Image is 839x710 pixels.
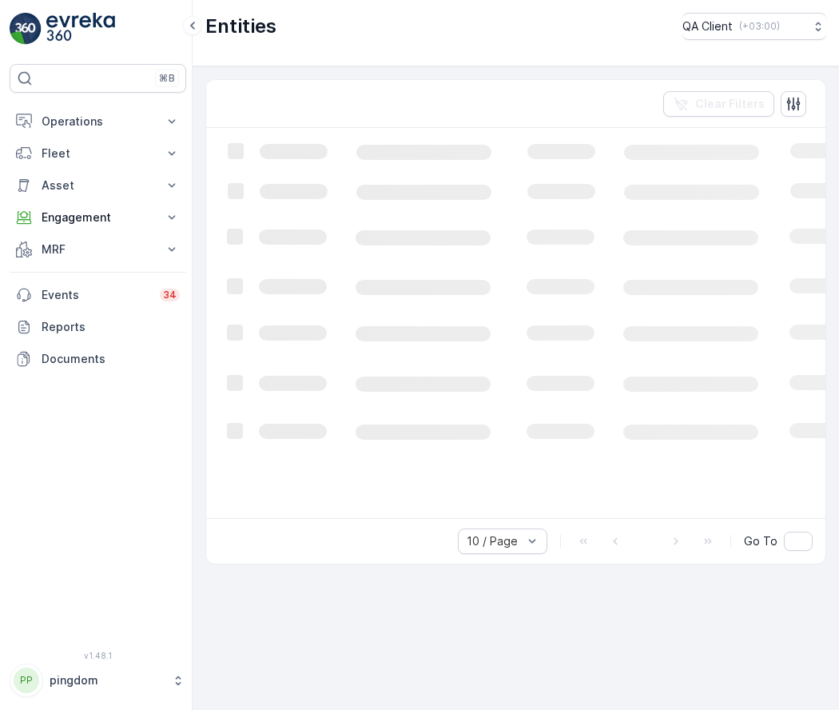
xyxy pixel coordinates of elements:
p: QA Client [682,18,733,34]
p: pingdom [50,672,164,688]
span: v 1.48.1 [10,651,186,660]
a: Events34 [10,279,186,311]
button: Operations [10,106,186,138]
div: PP [14,668,39,693]
p: Reports [42,319,180,335]
img: logo [10,13,42,45]
button: MRF [10,233,186,265]
p: Asset [42,177,154,193]
p: Events [42,287,150,303]
p: Documents [42,351,180,367]
p: Engagement [42,209,154,225]
a: Reports [10,311,186,343]
img: logo_light-DOdMpM7g.png [46,13,115,45]
p: Clear Filters [695,96,765,112]
button: PPpingdom [10,664,186,697]
p: ⌘B [159,72,175,85]
button: QA Client(+03:00) [682,13,826,40]
span: Go To [744,533,777,549]
p: 34 [163,289,177,301]
p: Entities [205,14,276,39]
a: Documents [10,343,186,375]
button: Fleet [10,138,186,170]
p: MRF [42,241,154,257]
button: Engagement [10,201,186,233]
button: Asset [10,170,186,201]
p: Fleet [42,146,154,162]
button: Clear Filters [663,91,774,117]
p: Operations [42,114,154,130]
p: ( +03:00 ) [739,20,780,33]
